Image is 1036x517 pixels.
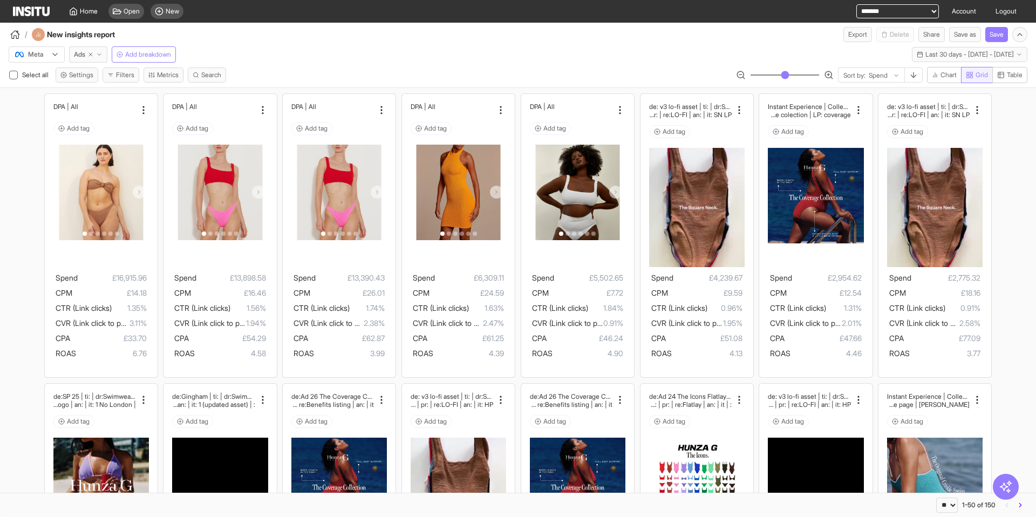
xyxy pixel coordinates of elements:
[69,71,93,79] span: Settings
[554,271,623,284] span: £5,502.65
[172,400,255,409] h2: : | pr: | re:Tag line | an: | it: 1 (updated asset)
[25,29,28,40] span: /
[413,318,507,328] span: CVR (Link click to purchase)
[125,50,171,59] span: Add breakdown
[707,302,742,315] span: 0.96%
[112,46,176,63] button: Add breakdown
[889,349,910,358] span: ROAS
[530,392,612,400] h2: de:Ad 26 The Coverage Collection Red | ti: | dr:Coverage | m
[294,349,314,358] span: ROAS
[53,392,136,409] div: de:SP 25 | ti: | dr:Swimwear | my: | ty:Collection | ca: | pr: | re:Still logo | an: | it: 1 No L...
[723,317,742,330] span: 1.95%
[887,392,970,400] h2: Instant Experience | Collection | Swim | Original C
[770,349,790,358] span: ROAS
[230,302,265,315] span: 1.56%
[294,334,308,343] span: CPA
[53,122,94,135] button: Add tag
[768,415,809,428] button: Add tag
[553,347,623,360] span: 4.90
[172,415,213,428] button: Add tag
[350,302,385,315] span: 1.74%
[364,317,385,330] span: 2.38%
[781,417,804,426] span: Add tag
[887,125,928,138] button: Add tag
[70,332,147,345] span: £33.70
[166,7,179,16] span: New
[651,349,672,358] span: ROAS
[78,271,147,284] span: £16,915.96
[651,303,707,312] span: CTR (Link clicks)
[911,271,980,284] span: £2,775.32
[411,392,493,400] h2: de: v3 lo-fi asset | ti: | dr:Swimsuits | my: |
[195,347,265,360] span: 4.58
[588,302,623,315] span: 1.84%
[103,67,139,83] button: Filters
[663,417,685,426] span: Add tag
[124,7,140,16] span: Open
[543,124,566,133] span: Add tag
[673,271,742,284] span: £4,239.67
[945,302,980,315] span: 0.91%
[668,287,742,300] span: £9.59
[651,318,746,328] span: CVR (Link click to purchase)
[532,288,549,297] span: CPM
[174,349,195,358] span: ROAS
[174,288,191,297] span: CPM
[532,318,626,328] span: CVR (Link click to purchase)
[603,317,623,330] span: 0.91%
[651,288,668,297] span: CPM
[411,103,493,111] div: DPA | All
[530,400,612,409] h2: y: | ty:Static | ca: | pr: | re:Benefits listing | an: | it:
[424,417,447,426] span: Add tag
[411,122,452,135] button: Add tag
[56,349,76,358] span: ROAS
[56,288,72,297] span: CPM
[13,6,50,16] img: Logo
[842,317,862,330] span: 2.01%
[901,127,923,136] span: Add tag
[172,122,213,135] button: Add tag
[651,334,666,343] span: CPA
[53,400,136,409] h2: | ca: | pr: | re:Still logo | an: | it: 1 No London
[310,287,385,300] span: £26.01
[314,347,385,360] span: 3.99
[305,417,328,426] span: Add tag
[294,288,310,297] span: CPM
[530,122,571,135] button: Add tag
[887,392,970,409] div: Instant Experience | Collection | Swim | Original Crinkle | Product Set: All products | LP: home ...
[901,417,923,426] span: Add tag
[427,332,504,345] span: £61.25
[768,392,850,400] h2: de: v3 lo-fi asset | ti: | dr:Swimsuits | my: |
[291,392,374,409] div: de:Ad 26 The Coverage Collection Red | ti: | dr:Coverage | my: | ty:Static | ca: | pr: | re:Benef...
[56,318,150,328] span: CVR (Link click to purchase)
[962,501,996,509] div: 1-50 of 150
[649,125,690,138] button: Add tag
[532,349,553,358] span: ROAS
[53,415,94,428] button: Add tag
[918,27,945,42] button: Share
[76,347,147,360] span: 6.76
[532,273,554,282] span: Spend
[72,287,147,300] span: £14.18
[887,103,970,111] h2: de: v3 lo-fi asset | ti: | dr:Swimsuits | my: | t
[411,392,493,409] div: de: v3 lo-fi asset | ti: | dr:Swimsuits | my: | ty:Video | ca: | pr: | re:LO-FI | an: | it: HP
[56,334,70,343] span: CPA
[961,67,993,83] button: Grid
[672,347,742,360] span: 4.13
[53,103,136,111] div: DPA | All
[663,127,685,136] span: Add tag
[291,122,332,135] button: Add tag
[666,332,742,345] span: £51.08
[530,103,555,111] h2: DPA | All
[294,273,316,282] span: Spend
[294,318,388,328] span: CVR (Link click to purchase)
[411,415,452,428] button: Add tag
[843,71,865,80] span: Sort by:
[56,303,112,312] span: CTR (Link clicks)
[74,50,85,59] span: Ads
[906,287,980,300] span: £18.16
[976,71,988,79] span: Grid
[768,125,809,138] button: Add tag
[483,317,504,330] span: 2.47%
[80,7,98,16] span: Home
